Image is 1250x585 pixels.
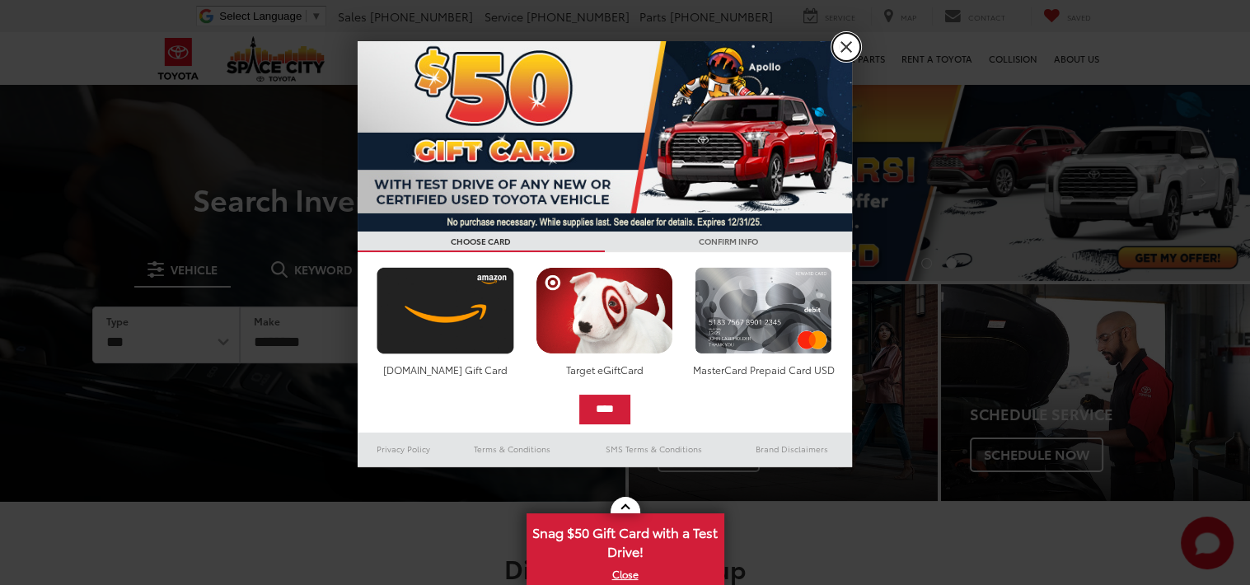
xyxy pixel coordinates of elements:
div: [DOMAIN_NAME] Gift Card [372,363,518,377]
span: Snag $50 Gift Card with a Test Drive! [528,515,723,565]
h3: CONFIRM INFO [605,232,852,252]
a: Terms & Conditions [449,439,575,459]
img: mastercard.png [691,267,836,354]
a: Brand Disclaimers [732,439,852,459]
div: MasterCard Prepaid Card USD [691,363,836,377]
img: targetcard.png [531,267,677,354]
h3: CHOOSE CARD [358,232,605,252]
img: 53411_top_152338.jpg [358,41,852,232]
img: amazoncard.png [372,267,518,354]
div: Target eGiftCard [531,363,677,377]
a: SMS Terms & Conditions [576,439,732,459]
a: Privacy Policy [358,439,450,459]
